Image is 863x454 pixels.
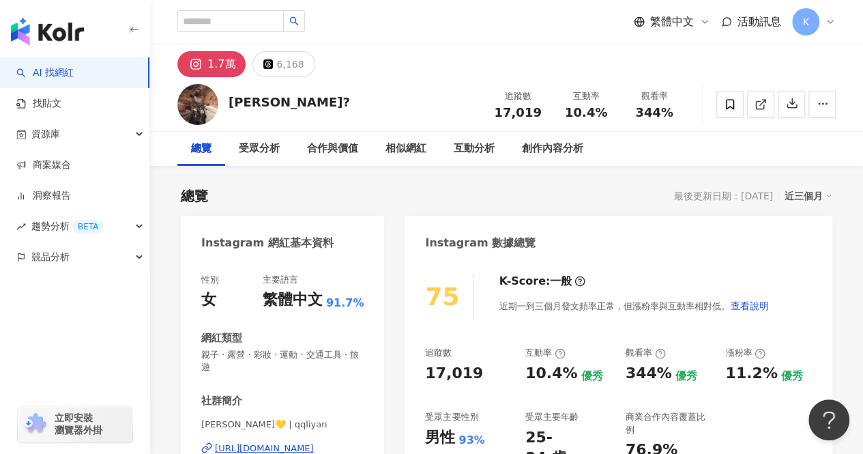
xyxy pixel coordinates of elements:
a: chrome extension立即安裝 瀏覽器外掛 [18,406,132,442]
span: 競品分析 [31,242,70,272]
div: 11.2% [725,363,777,384]
span: 資源庫 [31,119,60,150]
div: 10.4% [525,363,577,384]
a: 找貼文 [16,97,61,111]
div: 優秀 [581,369,602,384]
div: 受眾主要性別 [425,411,478,423]
div: 互動率 [560,89,612,103]
span: K [802,14,808,29]
div: 觀看率 [628,89,680,103]
div: 繁體中文 [263,289,323,311]
div: 商業合作內容覆蓋比例 [626,411,712,436]
button: 6,168 [252,51,315,77]
div: 344% [626,363,672,384]
div: 93% [458,433,484,448]
div: BETA [72,220,104,233]
div: 互動分析 [454,141,495,157]
div: 一般 [550,274,572,289]
div: 總覽 [191,141,211,157]
div: 追蹤數 [425,347,452,359]
div: 17,019 [425,363,483,384]
img: chrome extension [22,413,48,435]
img: KOL Avatar [177,84,218,125]
div: 受眾分析 [239,141,280,157]
span: [PERSON_NAME]💛 | qqliyan [201,418,364,431]
div: Instagram 數據總覽 [425,236,536,251]
div: 優秀 [675,369,697,384]
div: 近期一到三個月發文頻率正常，但漲粉率與互動率相對低。 [499,292,769,320]
div: 最後更新日期：[DATE] [674,190,773,201]
div: 受眾主要年齡 [525,411,579,423]
iframe: Help Scout Beacon - Open [808,399,849,440]
button: 查看說明 [729,292,769,320]
span: 10.4% [565,106,607,119]
div: 性別 [201,274,219,286]
div: 總覽 [181,186,208,205]
div: 男性 [425,427,455,449]
div: 近三個月 [785,187,832,205]
div: 網紅類型 [201,331,242,345]
div: 主要語言 [263,274,298,286]
span: rise [16,222,26,231]
span: 91.7% [326,296,364,311]
div: 漲粉率 [725,347,765,359]
div: 互動率 [525,347,566,359]
div: 6,168 [276,55,304,74]
span: 繁體中文 [650,14,694,29]
div: 社群簡介 [201,394,242,408]
a: searchAI 找網紅 [16,66,74,80]
div: 創作內容分析 [522,141,583,157]
div: 75 [425,283,459,311]
div: 1.7萬 [207,55,235,74]
span: 344% [635,106,673,119]
img: logo [11,18,84,45]
span: search [289,16,299,26]
span: 活動訊息 [737,15,781,28]
a: 洞察報告 [16,189,71,203]
div: 女 [201,289,216,311]
button: 1.7萬 [177,51,246,77]
div: 觀看率 [626,347,666,359]
span: 查看說明 [730,300,768,311]
span: 親子 · 露營 · 彩妝 · 運動 · 交通工具 · 旅遊 [201,349,364,373]
div: K-Score : [499,274,585,289]
span: 17,019 [494,105,541,119]
div: [PERSON_NAME]? [229,94,350,111]
div: 相似網紅 [385,141,426,157]
span: 趨勢分析 [31,211,104,242]
div: 優秀 [781,369,803,384]
span: 立即安裝 瀏覽器外掛 [55,412,102,436]
div: 追蹤數 [492,89,544,103]
a: 商案媒合 [16,158,71,172]
div: 合作與價值 [307,141,358,157]
div: Instagram 網紅基本資料 [201,236,334,251]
